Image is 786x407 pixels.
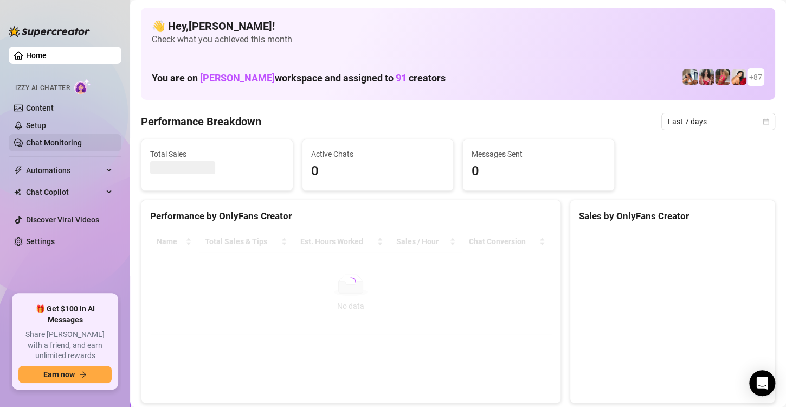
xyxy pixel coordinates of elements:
[9,26,90,37] img: logo-BBDzfeDw.svg
[18,304,112,325] span: 🎁 Get $100 in AI Messages
[26,237,55,246] a: Settings
[749,71,762,83] span: + 87
[579,209,766,224] div: Sales by OnlyFans Creator
[26,162,103,179] span: Automations
[396,72,407,84] span: 91
[345,277,356,288] span: loading
[152,34,764,46] span: Check what you achieved this month
[682,69,698,85] img: ildgaf (@ildgaff)
[472,161,605,182] span: 0
[26,51,47,60] a: Home
[26,183,103,201] span: Chat Copilot
[26,215,99,224] a: Discover Viral Videos
[26,104,54,112] a: Content
[43,370,75,379] span: Earn now
[74,79,91,94] img: AI Chatter
[150,209,552,224] div: Performance by OnlyFans Creator
[731,69,746,85] img: Sophia (@thesophiapayan)
[311,161,445,182] span: 0
[79,371,87,378] span: arrow-right
[668,113,769,130] span: Last 7 days
[472,148,605,160] span: Messages Sent
[715,69,730,85] img: April (@aprilblaze)
[141,114,261,129] h4: Performance Breakdown
[15,83,70,93] span: Izzy AI Chatter
[26,138,82,147] a: Chat Monitoring
[311,148,445,160] span: Active Chats
[26,121,46,130] a: Setup
[152,18,764,34] h4: 👋 Hey, [PERSON_NAME] !
[152,72,446,84] h1: You are on workspace and assigned to creators
[14,188,21,196] img: Chat Copilot
[150,148,284,160] span: Total Sales
[18,329,112,361] span: Share [PERSON_NAME] with a friend, and earn unlimited rewards
[200,72,275,84] span: [PERSON_NAME]
[18,366,112,383] button: Earn nowarrow-right
[14,166,23,175] span: thunderbolt
[699,69,714,85] img: Aaliyah (@edmflowerfairy)
[749,370,775,396] div: Open Intercom Messenger
[763,118,769,125] span: calendar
